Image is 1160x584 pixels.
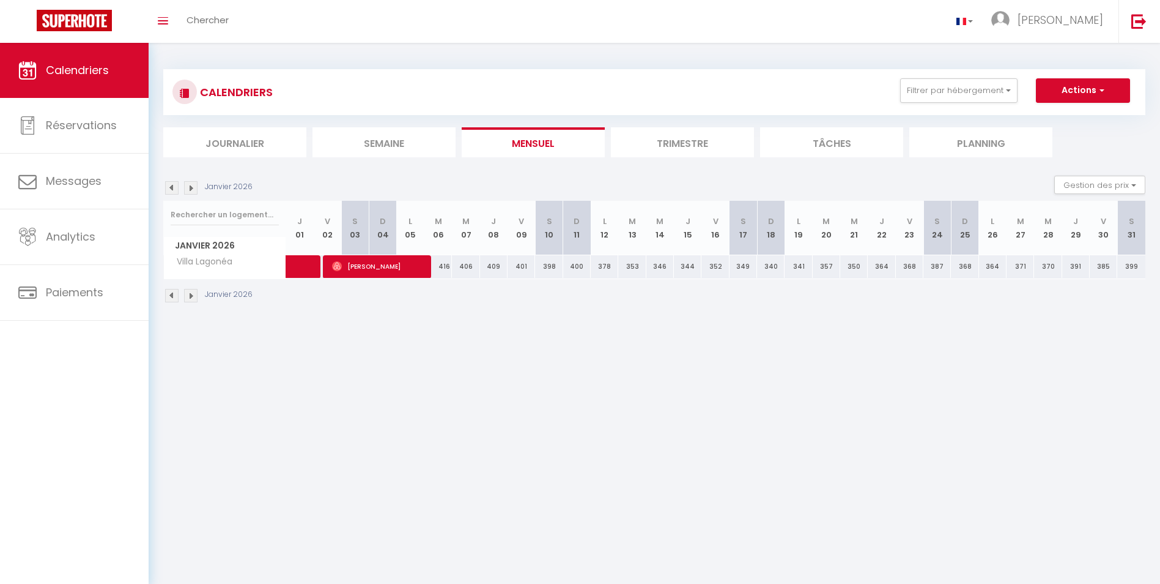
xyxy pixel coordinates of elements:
li: Trimestre [611,127,754,157]
th: 12 [591,201,618,255]
span: Chercher [187,13,229,26]
button: Gestion des prix [1054,176,1145,194]
button: Actions [1036,78,1130,103]
span: Réservations [46,118,117,133]
th: 07 [452,201,479,255]
th: 15 [674,201,701,255]
div: 409 [480,255,508,278]
th: 20 [813,201,840,255]
div: 370 [1034,255,1062,278]
abbr: S [1129,215,1134,227]
abbr: J [1073,215,1078,227]
th: 05 [397,201,424,255]
div: 350 [840,255,868,278]
th: 14 [646,201,674,255]
abbr: M [1017,215,1024,227]
abbr: J [879,215,884,227]
div: 340 [757,255,785,278]
div: 385 [1090,255,1117,278]
span: Janvier 2026 [164,237,286,255]
th: 16 [701,201,729,255]
div: 401 [508,255,535,278]
th: 21 [840,201,868,255]
abbr: L [991,215,994,227]
th: 19 [785,201,812,255]
div: 368 [896,255,923,278]
th: 13 [618,201,646,255]
abbr: V [325,215,330,227]
div: 371 [1007,255,1034,278]
div: 391 [1062,255,1090,278]
div: 341 [785,255,812,278]
span: [PERSON_NAME] [1018,12,1103,28]
th: 31 [1117,201,1145,255]
div: 346 [646,255,674,278]
th: 08 [480,201,508,255]
abbr: D [768,215,774,227]
div: 387 [923,255,951,278]
li: Planning [909,127,1052,157]
div: 352 [701,255,729,278]
span: Calendriers [46,62,109,78]
img: ... [991,11,1010,29]
img: logout [1131,13,1147,29]
th: 04 [369,201,396,255]
div: 344 [674,255,701,278]
p: Janvier 2026 [205,289,253,301]
div: 364 [868,255,895,278]
th: 02 [314,201,341,255]
abbr: S [741,215,746,227]
th: 23 [896,201,923,255]
div: 349 [730,255,757,278]
th: 17 [730,201,757,255]
span: Villa Lagonéa [166,255,235,269]
h3: CALENDRIERS [197,78,273,106]
abbr: M [822,215,830,227]
abbr: V [713,215,719,227]
div: 353 [618,255,646,278]
th: 25 [951,201,978,255]
abbr: M [462,215,470,227]
abbr: J [685,215,690,227]
abbr: L [408,215,412,227]
abbr: L [603,215,607,227]
span: Analytics [46,229,95,244]
th: 10 [535,201,563,255]
span: [PERSON_NAME] [332,255,424,278]
abbr: M [435,215,442,227]
abbr: D [380,215,386,227]
div: 364 [979,255,1007,278]
abbr: M [1044,215,1052,227]
p: Janvier 2026 [205,181,253,193]
li: Mensuel [462,127,605,157]
div: 406 [452,255,479,278]
abbr: V [907,215,912,227]
abbr: J [297,215,302,227]
div: 378 [591,255,618,278]
th: 24 [923,201,951,255]
th: 11 [563,201,591,255]
abbr: M [629,215,636,227]
abbr: D [962,215,968,227]
div: 399 [1117,255,1145,278]
abbr: J [491,215,496,227]
abbr: S [352,215,358,227]
input: Rechercher un logement... [171,204,279,226]
img: Super Booking [37,10,112,31]
th: 28 [1034,201,1062,255]
span: Paiements [46,285,103,300]
abbr: V [1101,215,1106,227]
div: 398 [535,255,563,278]
div: 400 [563,255,591,278]
abbr: L [797,215,800,227]
th: 09 [508,201,535,255]
div: 357 [813,255,840,278]
li: Tâches [760,127,903,157]
li: Journalier [163,127,306,157]
abbr: M [851,215,858,227]
th: 22 [868,201,895,255]
th: 27 [1007,201,1034,255]
div: 368 [951,255,978,278]
th: 01 [286,201,314,255]
abbr: D [574,215,580,227]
